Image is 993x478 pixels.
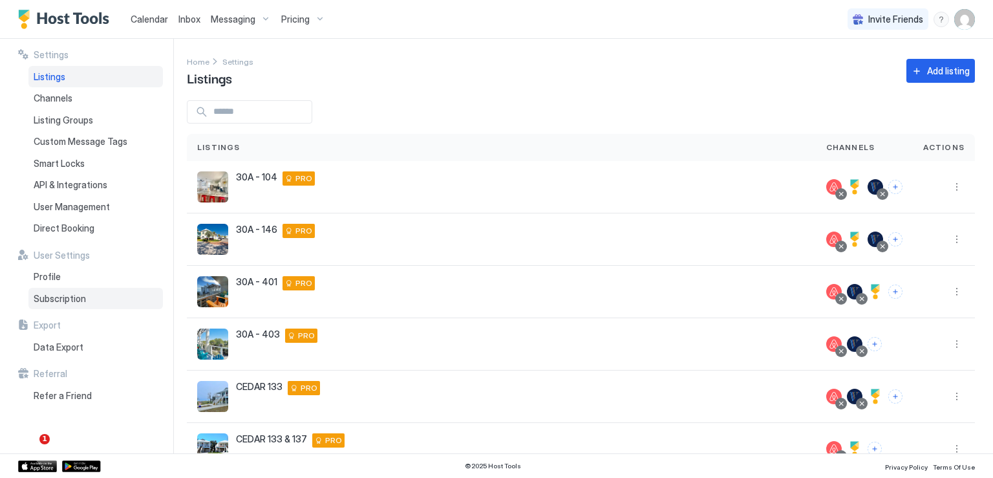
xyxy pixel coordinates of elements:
[34,136,127,147] span: Custom Message Tags
[34,223,94,234] span: Direct Booking
[208,101,312,123] input: Input Field
[868,14,923,25] span: Invite Friends
[949,389,965,404] div: menu
[949,441,965,457] div: menu
[187,54,209,68] a: Home
[211,14,255,25] span: Messaging
[131,12,168,26] a: Calendar
[28,153,163,175] a: Smart Locks
[888,389,902,404] button: Connect channels
[236,433,307,445] span: CEDAR 133 & 137
[34,368,67,380] span: Referral
[28,266,163,288] a: Profile
[34,49,69,61] span: Settings
[197,171,228,202] div: listing image
[197,433,228,464] div: listing image
[62,461,101,472] a: Google Play Store
[34,320,61,331] span: Export
[888,285,902,299] button: Connect channels
[39,434,50,444] span: 1
[295,277,312,289] span: PRO
[197,329,228,360] div: listing image
[187,68,232,87] span: Listings
[906,59,975,83] button: Add listing
[949,336,965,352] button: More options
[885,463,928,471] span: Privacy Policy
[34,179,107,191] span: API & Integrations
[949,232,965,247] button: More options
[236,171,277,183] span: 30A - 104
[34,114,93,126] span: Listing Groups
[927,64,970,78] div: Add listing
[949,284,965,299] div: menu
[888,180,902,194] button: Connect channels
[923,142,965,153] span: Actions
[18,10,115,29] a: Host Tools Logo
[949,441,965,457] button: More options
[222,57,253,67] span: Settings
[885,459,928,473] a: Privacy Policy
[888,232,902,246] button: Connect channels
[868,442,882,456] button: Connect channels
[197,224,228,255] div: listing image
[28,131,163,153] a: Custom Message Tags
[34,71,65,83] span: Listings
[298,330,315,342] span: PRO
[28,87,163,109] a: Channels
[187,57,209,67] span: Home
[949,179,965,195] div: menu
[197,142,240,153] span: Listings
[34,201,110,213] span: User Management
[301,382,317,394] span: PRO
[295,225,312,237] span: PRO
[949,336,965,352] div: menu
[28,288,163,310] a: Subscription
[34,250,90,261] span: User Settings
[34,293,86,305] span: Subscription
[954,9,975,30] div: User profile
[28,385,163,407] a: Refer a Friend
[236,276,277,288] span: 30A - 401
[34,271,61,283] span: Profile
[178,12,200,26] a: Inbox
[28,217,163,239] a: Direct Booking
[13,434,44,465] iframe: Intercom live chat
[325,435,342,446] span: PRO
[34,390,92,402] span: Refer a Friend
[933,463,975,471] span: Terms Of Use
[281,14,310,25] span: Pricing
[295,173,312,184] span: PRO
[34,342,83,353] span: Data Export
[949,284,965,299] button: More options
[236,329,280,340] span: 30A - 403
[868,337,882,351] button: Connect channels
[197,276,228,307] div: listing image
[222,54,253,68] a: Settings
[949,232,965,247] div: menu
[131,14,168,25] span: Calendar
[236,224,277,235] span: 30A - 146
[236,381,283,393] span: CEDAR 133
[178,14,200,25] span: Inbox
[826,142,875,153] span: Channels
[28,109,163,131] a: Listing Groups
[34,92,72,104] span: Channels
[28,196,163,218] a: User Management
[933,459,975,473] a: Terms Of Use
[222,54,253,68] div: Breadcrumb
[949,179,965,195] button: More options
[18,461,57,472] a: App Store
[949,389,965,404] button: More options
[187,54,209,68] div: Breadcrumb
[34,158,85,169] span: Smart Locks
[465,462,521,470] span: © 2025 Host Tools
[934,12,949,27] div: menu
[28,174,163,196] a: API & Integrations
[28,66,163,88] a: Listings
[197,381,228,412] div: listing image
[28,336,163,358] a: Data Export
